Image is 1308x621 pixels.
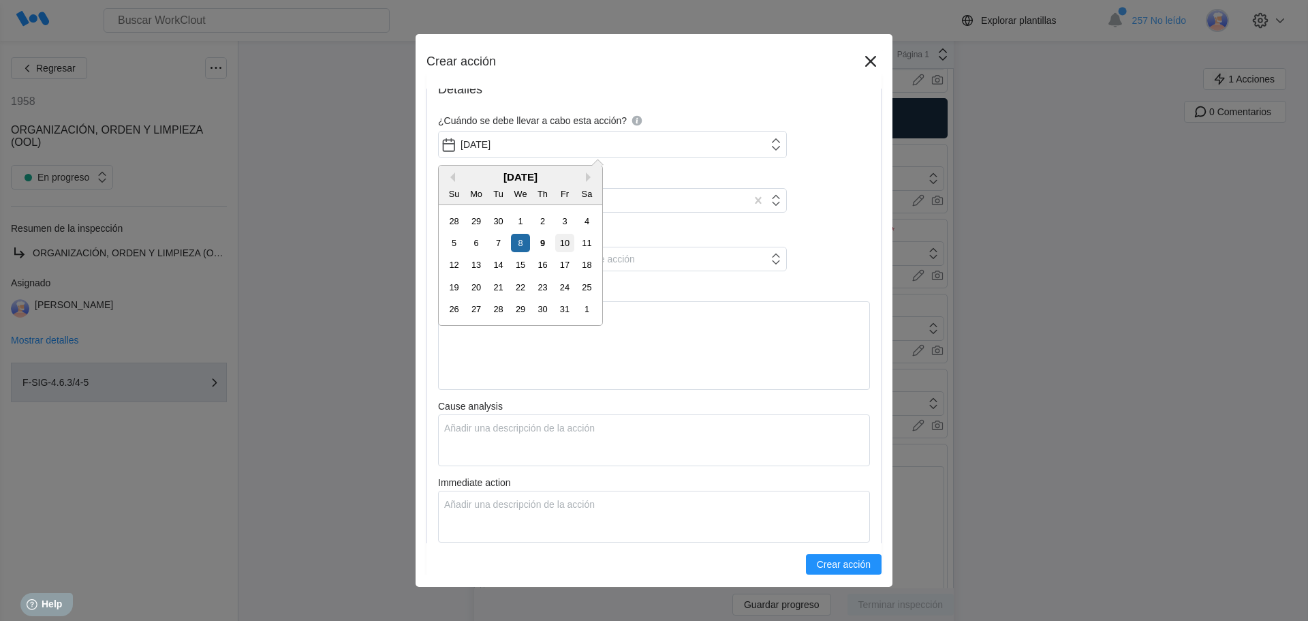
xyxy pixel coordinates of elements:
[578,234,596,252] div: Choose Saturday, October 11th, 2025
[443,210,597,320] div: month 2025-10
[445,278,463,297] div: Choose Sunday, October 19th, 2025
[555,256,574,274] div: Choose Friday, October 17th, 2025
[438,401,870,414] label: Cause analysis
[511,234,529,252] div: Choose Wednesday, October 8th, 2025
[511,212,529,230] div: Choose Wednesday, October 1st, 2025
[578,212,596,230] div: Choose Saturday, October 4th, 2025
[489,256,508,274] div: Choose Tuesday, October 14th, 2025
[586,172,595,182] button: Next Month
[489,185,508,203] div: Tu
[533,234,552,252] div: Choose Thursday, October 9th, 2025
[578,300,596,318] div: Choose Saturday, November 1st, 2025
[533,212,552,230] div: Choose Thursday, October 2nd, 2025
[467,278,486,297] div: Choose Monday, October 20th, 2025
[555,185,574,203] div: Fr
[489,212,508,230] div: Choose Tuesday, September 30th, 2025
[445,185,463,203] div: Su
[467,212,486,230] div: Choose Monday, September 29th, 2025
[806,554,882,575] button: Crear acción
[438,288,870,301] label: Descripción
[555,278,574,297] div: Choose Friday, October 24th, 2025
[467,185,486,203] div: Mo
[578,278,596,297] div: Choose Saturday, October 25th, 2025
[533,278,552,297] div: Choose Thursday, October 23rd, 2025
[467,300,486,318] div: Choose Monday, October 27th, 2025
[511,256,529,274] div: Choose Wednesday, October 15th, 2025
[817,560,871,569] span: Crear acción
[489,300,508,318] div: Choose Tuesday, October 28th, 2025
[438,229,787,247] label: Etiquetas de acción
[533,300,552,318] div: Choose Thursday, October 30th, 2025
[467,234,486,252] div: Choose Monday, October 6th, 2025
[489,234,508,252] div: Choose Tuesday, October 7th, 2025
[445,212,463,230] div: Choose Sunday, September 28th, 2025
[445,234,463,252] div: Choose Sunday, October 5th, 2025
[489,278,508,297] div: Choose Tuesday, October 21st, 2025
[578,185,596,203] div: Sa
[578,256,596,274] div: Choose Saturday, October 18th, 2025
[438,175,787,188] label: ¿Cuál es la prioridad de esta acción?
[555,212,574,230] div: Choose Friday, October 3rd, 2025
[438,113,787,131] label: ¿Cuándo se debe llevar a cabo esta acción?
[555,234,574,252] div: Choose Friday, October 10th, 2025
[511,278,529,297] div: Choose Wednesday, October 22nd, 2025
[511,185,529,203] div: We
[467,256,486,274] div: Choose Monday, October 13th, 2025
[439,171,602,183] div: [DATE]
[533,256,552,274] div: Choose Thursday, October 16th, 2025
[446,172,455,182] button: Previous Month
[555,300,574,318] div: Choose Friday, October 31st, 2025
[533,185,552,203] div: Th
[445,300,463,318] div: Choose Sunday, October 26th, 2025
[445,256,463,274] div: Choose Sunday, October 12th, 2025
[426,55,860,69] div: Crear acción
[438,477,870,491] label: Immediate action
[438,82,870,97] div: Detalles
[511,300,529,318] div: Choose Wednesday, October 29th, 2025
[438,131,787,158] input: Seleccionar fecha de vencimiento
